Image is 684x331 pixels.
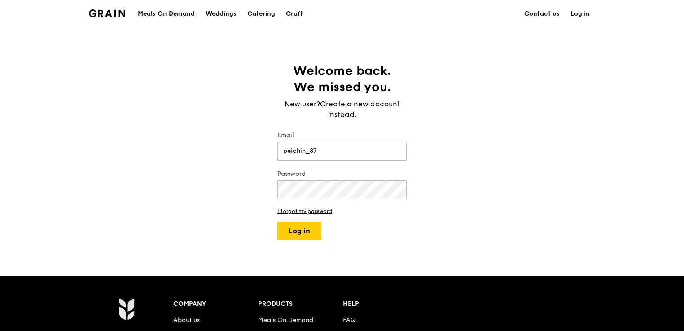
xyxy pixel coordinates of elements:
h1: Welcome back. We missed you. [277,63,407,95]
a: FAQ [343,316,356,324]
div: Products [258,298,343,310]
div: Weddings [206,0,237,27]
label: Email [277,131,407,140]
a: Weddings [200,0,242,27]
a: Contact us [519,0,565,27]
a: About us [173,316,200,324]
div: Catering [247,0,275,27]
a: Meals On Demand [258,316,313,324]
div: Help [343,298,428,310]
div: Company [173,298,258,310]
a: I forgot my password [277,208,407,214]
span: instead. [328,110,356,119]
label: Password [277,170,407,179]
img: Grain [89,9,125,17]
a: Log in [565,0,595,27]
a: Craft [281,0,308,27]
a: Create a new account [320,99,400,109]
div: Craft [286,0,303,27]
span: New user? [285,100,320,108]
div: Meals On Demand [138,0,195,27]
a: Catering [242,0,281,27]
img: Grain [118,298,134,320]
button: Log in [277,222,321,240]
